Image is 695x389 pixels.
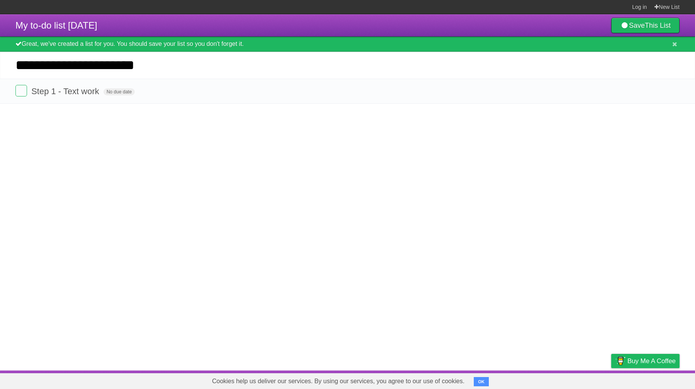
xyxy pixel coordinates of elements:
[15,20,97,30] span: My to-do list [DATE]
[631,372,680,387] a: Suggest a feature
[103,88,135,95] span: No due date
[15,85,27,96] label: Done
[611,18,680,33] a: SaveThis List
[534,372,565,387] a: Developers
[615,354,625,367] img: Buy me a coffee
[204,374,472,389] span: Cookies help us deliver our services. By using our services, you agree to our use of cookies.
[611,354,680,368] a: Buy me a coffee
[575,372,592,387] a: Terms
[601,372,621,387] a: Privacy
[509,372,525,387] a: About
[474,377,489,386] button: OK
[645,22,671,29] b: This List
[31,86,101,96] span: Step 1 - Text work
[627,354,676,368] span: Buy me a coffee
